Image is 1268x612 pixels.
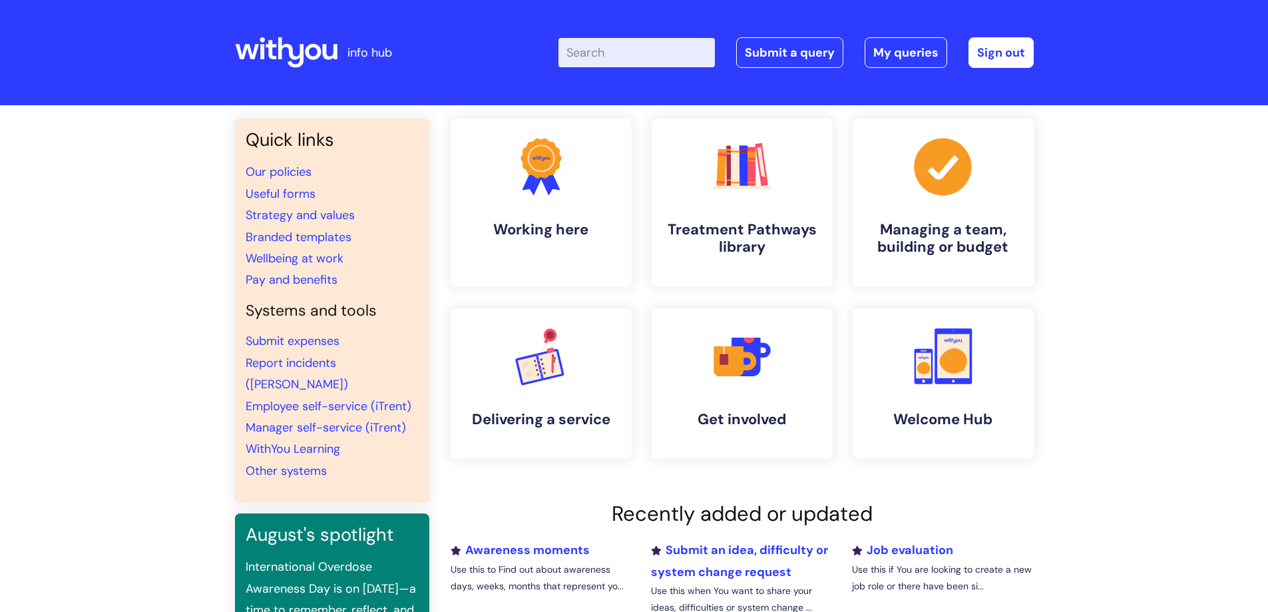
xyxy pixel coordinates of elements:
[863,411,1023,428] h4: Welcome Hub
[461,221,621,238] h4: Working here
[662,411,822,428] h4: Get involved
[451,501,1034,526] h2: Recently added or updated
[451,561,632,595] p: Use this to Find out about awareness days, weeks, months that represent yo...
[863,221,1023,256] h4: Managing a team, building or budget
[852,561,1033,595] p: Use this if You are looking to create a new job role or there have been si...
[246,229,351,245] a: Branded templates
[246,272,337,288] a: Pay and benefits
[246,164,312,180] a: Our policies
[451,119,632,287] a: Working here
[558,37,1034,68] div: | -
[246,207,355,223] a: Strategy and values
[968,37,1034,68] a: Sign out
[246,463,327,479] a: Other systems
[246,355,348,392] a: Report incidents ([PERSON_NAME])
[461,411,621,428] h4: Delivering a service
[246,524,419,545] h3: August's spotlight
[347,42,392,63] p: info hub
[865,37,947,68] a: My queries
[652,308,833,459] a: Get involved
[558,38,715,67] input: Search
[662,221,822,256] h4: Treatment Pathways library
[451,542,590,558] a: Awareness moments
[853,308,1034,459] a: Welcome Hub
[451,308,632,459] a: Delivering a service
[246,129,419,151] h3: Quick links
[736,37,843,68] a: Submit a query
[852,542,953,558] a: Job evaluation
[651,542,828,579] a: Submit an idea, difficulty or system change request
[246,186,316,202] a: Useful forms
[652,119,833,287] a: Treatment Pathways library
[853,119,1034,287] a: Managing a team, building or budget
[246,420,406,436] a: Manager self-service (iTrent)
[246,250,343,266] a: Wellbeing at work
[246,302,419,320] h4: Systems and tools
[246,333,339,349] a: Submit expenses
[246,398,411,414] a: Employee self-service (iTrent)
[246,441,340,457] a: WithYou Learning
